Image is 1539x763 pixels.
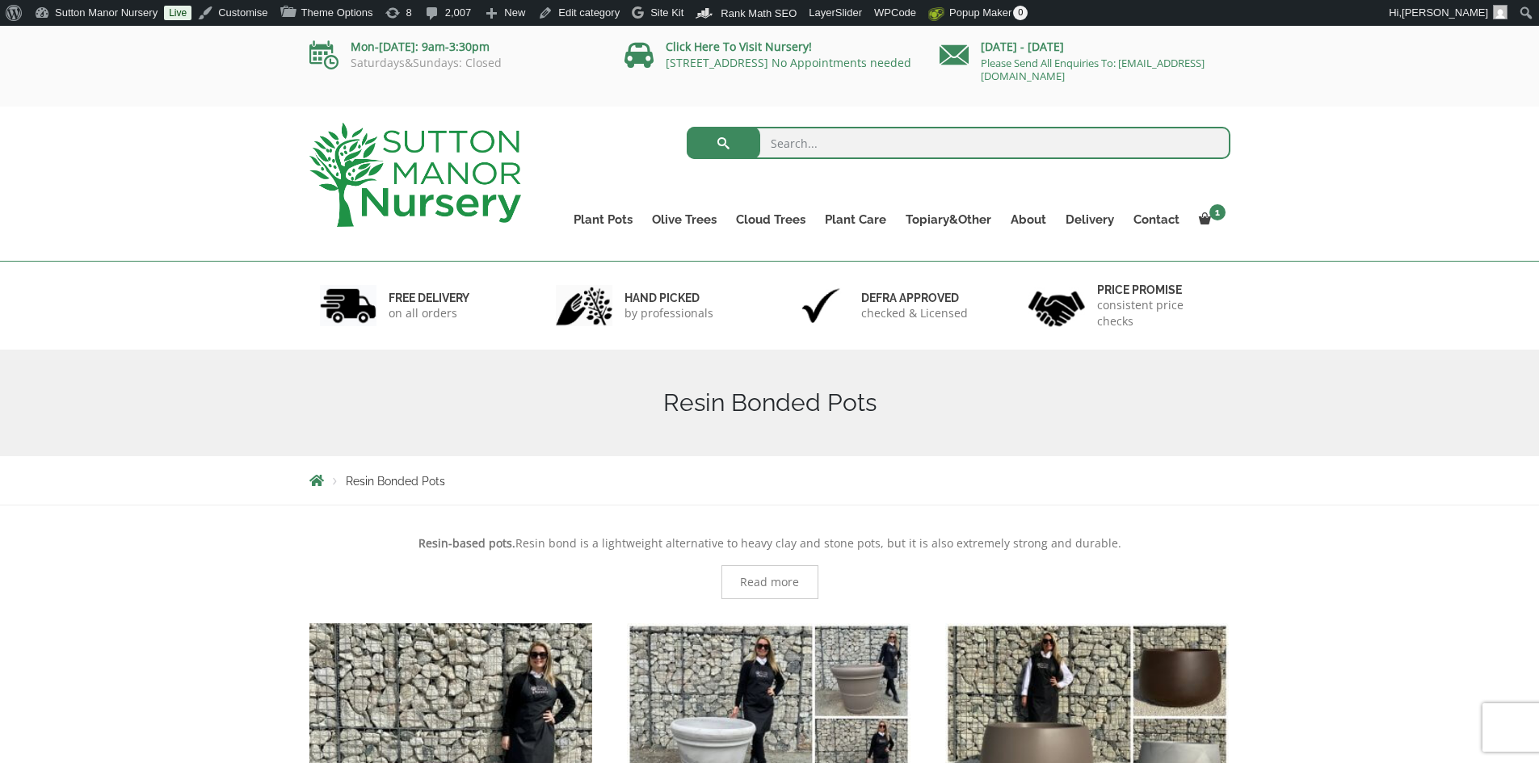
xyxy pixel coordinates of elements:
[389,305,469,321] p: on all orders
[309,388,1230,417] h1: Resin Bonded Pots
[1001,208,1056,231] a: About
[418,535,515,551] strong: Resin-based pots.
[940,37,1230,57] p: [DATE] - [DATE]
[164,6,191,20] a: Live
[309,37,600,57] p: Mon-[DATE]: 9am-3:30pm
[740,576,799,588] span: Read more
[1124,208,1189,231] a: Contact
[861,305,968,321] p: checked & Licensed
[861,291,968,305] h6: Defra approved
[320,285,376,326] img: 1.jpg
[309,534,1230,553] p: Resin bond is a lightweight alternative to heavy clay and stone pots, but it is also extremely st...
[726,208,815,231] a: Cloud Trees
[624,291,713,305] h6: hand picked
[793,285,849,326] img: 3.jpg
[815,208,896,231] a: Plant Care
[309,474,1230,487] nav: Breadcrumbs
[309,57,600,69] p: Saturdays&Sundays: Closed
[624,305,713,321] p: by professionals
[687,127,1230,159] input: Search...
[346,475,445,488] span: Resin Bonded Pots
[981,56,1205,83] a: Please Send All Enquiries To: [EMAIL_ADDRESS][DOMAIN_NAME]
[642,208,726,231] a: Olive Trees
[896,208,1001,231] a: Topiary&Other
[1056,208,1124,231] a: Delivery
[1028,281,1085,330] img: 4.jpg
[1013,6,1028,20] span: 0
[564,208,642,231] a: Plant Pots
[666,55,911,70] a: [STREET_ADDRESS] No Appointments needed
[721,7,797,19] span: Rank Math SEO
[556,285,612,326] img: 2.jpg
[1097,283,1220,297] h6: Price promise
[1097,297,1220,329] p: consistent price checks
[650,6,683,19] span: Site Kit
[1402,6,1488,19] span: [PERSON_NAME]
[309,123,521,227] img: logo
[1189,208,1230,231] a: 1
[389,291,469,305] h6: FREE DELIVERY
[666,39,812,54] a: Click Here To Visit Nursery!
[1209,204,1226,220] span: 1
